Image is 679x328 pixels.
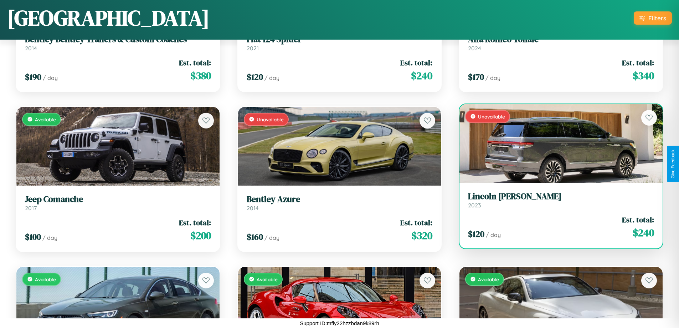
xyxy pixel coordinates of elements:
[400,57,432,68] span: Est. total:
[400,217,432,228] span: Est. total:
[648,14,666,22] div: Filters
[486,231,501,238] span: / day
[468,71,484,83] span: $ 170
[468,191,654,209] a: Lincoln [PERSON_NAME]2023
[247,194,433,212] a: Bentley Azure2014
[257,116,284,122] span: Unavailable
[634,11,672,25] button: Filters
[468,191,654,202] h3: Lincoln [PERSON_NAME]
[42,234,57,241] span: / day
[247,34,433,52] a: Fiat 124 Spider2021
[468,228,484,240] span: $ 120
[247,231,263,243] span: $ 160
[622,57,654,68] span: Est. total:
[257,276,278,282] span: Available
[247,45,259,52] span: 2021
[25,194,211,205] h3: Jeep Comanche
[264,74,279,81] span: / day
[25,34,211,52] a: Bentley Bentley Trailers & Custom Coaches2014
[7,3,210,32] h1: [GEOGRAPHIC_DATA]
[25,231,41,243] span: $ 100
[468,34,654,52] a: Alfa Romeo Tonale2024
[43,74,58,81] span: / day
[670,150,675,178] div: Give Feedback
[247,34,433,45] h3: Fiat 124 Spider
[179,57,211,68] span: Est. total:
[247,71,263,83] span: $ 120
[468,34,654,45] h3: Alfa Romeo Tonale
[25,194,211,212] a: Jeep Comanche2017
[190,69,211,83] span: $ 380
[478,113,505,120] span: Unavailable
[622,215,654,225] span: Est. total:
[411,69,432,83] span: $ 240
[411,228,432,243] span: $ 320
[264,234,279,241] span: / day
[468,45,481,52] span: 2024
[25,71,41,83] span: $ 190
[179,217,211,228] span: Est. total:
[190,228,211,243] span: $ 200
[35,116,56,122] span: Available
[25,45,37,52] span: 2014
[478,276,499,282] span: Available
[633,226,654,240] span: $ 240
[25,34,211,45] h3: Bentley Bentley Trailers & Custom Coaches
[468,202,481,209] span: 2023
[300,318,379,328] p: Support ID: mfly22hzzbdan9k89rh
[633,69,654,83] span: $ 340
[247,194,433,205] h3: Bentley Azure
[35,276,56,282] span: Available
[25,205,37,212] span: 2017
[485,74,500,81] span: / day
[247,205,259,212] span: 2014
